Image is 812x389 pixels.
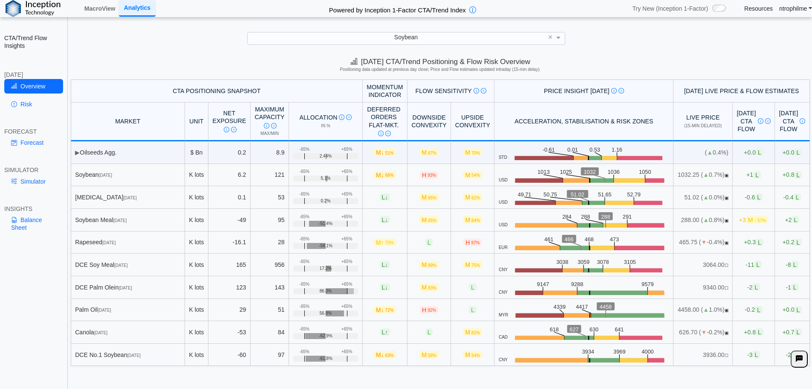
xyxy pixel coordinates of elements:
[673,186,733,209] td: 51.02 ( 0.0%)
[428,286,436,290] span: 83%
[254,105,284,129] div: Maximum Capacity
[385,284,388,291] span: ↓
[264,123,269,129] img: Info
[765,118,771,124] img: Read More
[300,214,309,219] div: -65%
[208,276,251,299] td: 123
[754,218,766,223] span: ↑ 57%
[394,34,418,41] span: Soybean
[756,149,763,156] span: L
[786,261,798,268] span: -8
[385,261,388,268] span: ↓
[642,349,654,355] text: 4000
[537,281,549,288] text: 9147
[684,123,722,128] span: (15-min delayed)
[185,276,208,299] td: K lots
[75,306,180,313] div: Palm Oil
[293,114,358,121] div: Allocation
[753,171,761,178] span: L
[208,209,251,231] td: -49
[385,240,394,245] span: 70%
[783,306,802,313] span: +0.0
[739,216,768,223] span: +3
[185,209,208,231] td: K lots
[518,191,532,198] text: 49.71
[783,171,802,178] span: +0.8
[499,313,508,318] span: MYR
[550,326,559,333] text: 618
[224,127,229,132] img: Info
[346,114,352,120] img: Read More
[607,169,620,175] text: 1036
[792,216,800,223] span: L
[4,34,63,50] h2: CTA/Trend Flow Insights
[642,281,654,288] text: 9579
[499,245,508,250] span: EUR
[208,254,251,276] td: 165
[185,321,208,344] td: K lots
[791,261,799,268] span: L
[378,131,384,136] img: Info
[428,196,436,200] span: 85%
[610,236,619,243] text: 473
[380,216,390,223] span: L
[419,261,439,268] span: M
[75,216,180,224] div: Soybean Meal
[71,102,185,141] th: MARKET
[4,174,63,189] a: Simulator
[81,1,119,16] a: MacroView
[755,306,763,313] span: L
[320,289,332,294] span: 86.0%
[367,105,401,137] div: Deferred Orders FLAT-MKT.
[673,321,733,344] td: 626.70 ( -0.2%)
[341,327,353,332] div: +65%
[75,284,180,291] div: DCE Palm Olein
[471,173,480,178] span: 54%
[321,176,331,181] span: 5.1%
[469,306,477,313] span: L
[600,304,612,310] text: 4458
[419,216,439,223] span: M
[185,186,208,209] td: K lots
[744,5,773,12] a: Resources
[185,344,208,366] td: K lots
[745,306,763,313] span: -0.2
[756,239,763,246] span: L
[251,276,289,299] td: 143
[185,141,208,164] td: $ Bn
[380,193,390,201] span: L
[794,306,802,313] span: L
[673,231,733,254] td: 465.75 ( -0.4%)
[4,166,63,174] div: SIMULATOR
[374,351,396,358] span: M
[300,282,309,287] div: -65%
[412,87,490,95] div: Flow Sensitivity
[300,169,309,174] div: -65%
[673,254,733,276] td: 3064.00
[425,239,433,246] span: L
[94,331,107,335] span: [DATE]
[4,97,63,111] a: Risk
[385,194,388,201] span: ↓
[102,240,116,245] span: [DATE]
[581,214,590,220] text: 288
[320,154,332,159] span: 2.44%
[463,261,482,268] span: M
[251,344,289,366] td: 97
[632,5,708,12] span: Try New (Inception 1-Factor)
[419,284,439,291] span: M
[613,146,624,153] text: 1.16
[321,123,330,128] span: in %
[363,79,407,102] th: Momentum Indicator
[537,169,550,175] text: 1013
[341,237,353,242] div: +65%
[471,196,480,200] span: 62%
[590,146,601,153] text: 0.53
[725,308,728,313] span: OPEN: Market session is currently open.
[385,131,391,136] img: Read More
[185,254,208,276] td: K lots
[737,109,771,133] div: [DATE] CTA Flow
[319,243,332,249] span: -58.1%
[598,259,610,265] text: 3078
[570,326,579,333] text: 627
